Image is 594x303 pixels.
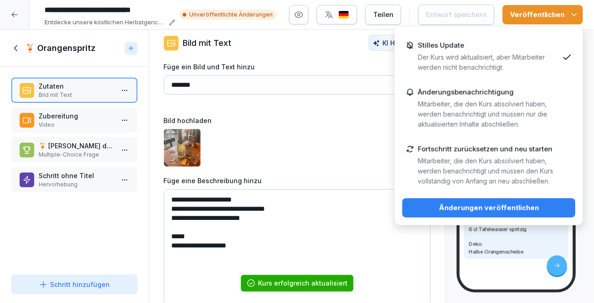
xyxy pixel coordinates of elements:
label: Füge ein Bild und Text hinzu [164,62,431,72]
p: 7 / 200 [164,98,431,107]
p: 4 cl Tanqueray Sevilla 10 cl Nymphenburg Sekt Alkoholfrei 6 cl Tafelwasser spritzig Deko: Halbe O... [469,211,564,256]
div: KI Helfer [373,39,426,47]
div: Veröffentlichen [510,10,576,20]
div: ZutatenBild mit Text [11,78,138,103]
div: Kurs erfolgreich aktualisiert [258,279,348,288]
div: Schritt ohne TitelHervorhebung [11,167,138,192]
div: Entwurf speichern [426,10,487,20]
button: KI Helfer [369,35,431,51]
p: Zutaten [39,81,114,91]
p: Bild mit Text [39,91,114,99]
label: Füge eine Beschreibung hinzu [164,176,431,185]
p: Entdecke unsere köstlichen Herbstgerichte ab dem [DATE] und einen alkoholfreien Drink für den [PE... [45,18,166,27]
button: Entwurf speichern [418,5,494,25]
div: Teilen [373,10,393,20]
p: Hervorhebung [39,180,114,189]
button: Schritt hinzufügen [11,275,138,294]
img: g7zixj8pmadfe91kjonu0bin.png [164,129,201,167]
p: Zubereitung [39,111,114,121]
h1: 🍹 Orangenspritz [25,43,95,54]
p: Video [39,121,114,129]
div: 🍹 [PERSON_NAME] der folgenden Aussagen über den Orangenspritz sind korrekt?Multiple-Choice Frage [11,137,138,163]
p: Mitarbeiter, die den Kurs absolviert haben, werden benachrichtigt und müssen den Kurs vollständig... [418,156,559,186]
div: ZubereitungVideo [11,107,138,133]
div: Änderungen veröffentlichen [410,203,568,213]
p: Schritt ohne Titel [39,171,114,180]
p: Der Kurs wird aktualisiert, aber Mitarbeiter werden nicht benachrichtigt. [418,52,559,73]
button: Veröffentlichen [503,5,583,24]
label: Bild hochladen [164,116,431,125]
p: 🍹 [PERSON_NAME] der folgenden Aussagen über den Orangenspritz sind korrekt? [39,141,114,151]
button: Teilen [365,5,401,25]
p: Multiple-Choice Frage [39,151,114,159]
div: Schritt hinzufügen [39,280,110,289]
p: Stilles Update [418,41,465,50]
p: Bild mit Text [183,37,232,49]
img: de.svg [338,11,349,19]
p: Fortschritt zurücksetzen und neu starten [418,145,553,153]
p: Änderungsbenachrichtigung [418,88,514,96]
p: Unveröffentlichte Änderungen [189,11,273,19]
p: Mitarbeiter, die den Kurs absolviert haben, werden benachrichtigt und müssen nur die aktualisiert... [418,99,559,129]
button: Änderungen veröffentlichen [403,198,576,218]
